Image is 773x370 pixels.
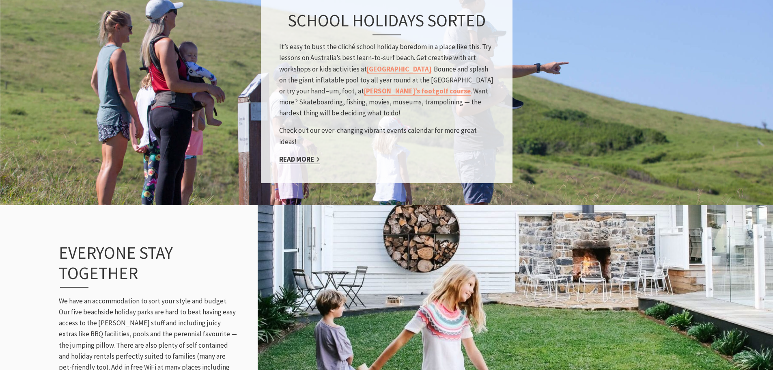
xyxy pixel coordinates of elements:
h3: School holidays sorted [279,10,494,35]
p: Check out our ever-changing vibrant events calendar for more great ideas! [279,125,494,147]
h3: Everyone stay together [59,242,220,288]
p: It’s easy to bust the cliché school holiday boredom in a place like this. Try lessons on Australi... [279,41,494,119]
a: Read More [279,155,320,164]
a: [PERSON_NAME]’s footgolf course [364,87,471,96]
a: [GEOGRAPHIC_DATA] [367,64,431,74]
